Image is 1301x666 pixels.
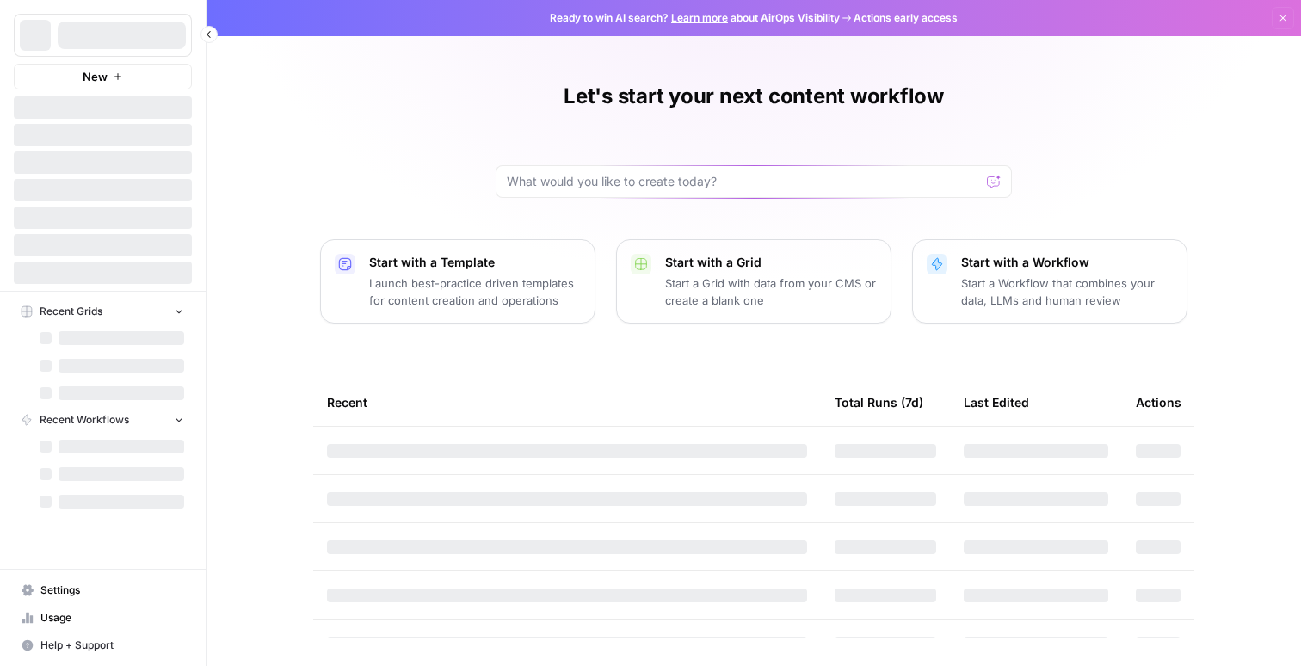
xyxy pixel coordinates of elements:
[14,632,192,659] button: Help + Support
[327,379,807,426] div: Recent
[964,379,1029,426] div: Last Edited
[14,64,192,89] button: New
[14,299,192,324] button: Recent Grids
[665,274,877,309] p: Start a Grid with data from your CMS or create a blank one
[369,274,581,309] p: Launch best-practice driven templates for content creation and operations
[40,638,184,653] span: Help + Support
[40,610,184,626] span: Usage
[40,583,184,598] span: Settings
[40,304,102,319] span: Recent Grids
[961,254,1173,271] p: Start with a Workflow
[550,10,840,26] span: Ready to win AI search? about AirOps Visibility
[40,412,129,428] span: Recent Workflows
[14,604,192,632] a: Usage
[835,379,923,426] div: Total Runs (7d)
[912,239,1187,324] button: Start with a WorkflowStart a Workflow that combines your data, LLMs and human review
[616,239,891,324] button: Start with a GridStart a Grid with data from your CMS or create a blank one
[961,274,1173,309] p: Start a Workflow that combines your data, LLMs and human review
[564,83,944,110] h1: Let's start your next content workflow
[320,239,595,324] button: Start with a TemplateLaunch best-practice driven templates for content creation and operations
[369,254,581,271] p: Start with a Template
[83,68,108,85] span: New
[507,173,980,190] input: What would you like to create today?
[665,254,877,271] p: Start with a Grid
[854,10,958,26] span: Actions early access
[1136,379,1181,426] div: Actions
[671,11,728,24] a: Learn more
[14,407,192,433] button: Recent Workflows
[14,577,192,604] a: Settings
